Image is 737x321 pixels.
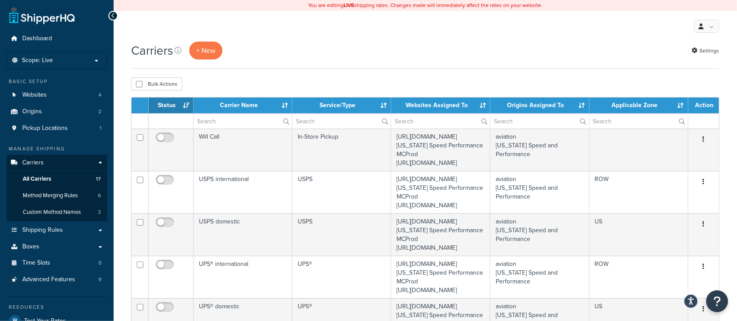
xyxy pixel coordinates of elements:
span: Carriers [22,159,44,167]
th: Websites Assigned To: activate to sort column ascending [391,98,490,113]
span: Custom Method Names [23,209,81,216]
td: aviation [US_STATE] Speed and Performance [490,171,590,213]
h1: Carriers [131,42,173,59]
td: In-Store Pickup [292,129,391,171]
li: Method Merging Rules [7,188,107,204]
span: Websites [22,91,47,99]
li: All Carriers [7,171,107,187]
div: Basic Setup [7,78,107,85]
li: Websites [7,87,107,103]
a: Websites 4 [7,87,107,103]
a: ShipperHQ Home [9,7,75,24]
td: UPS® international [194,256,292,298]
input: Search [391,114,490,129]
span: 2 [98,108,101,115]
span: 9 [98,276,101,283]
li: Time Slots [7,255,107,271]
td: ROW [590,256,688,298]
a: Settings [692,45,720,57]
span: 3 [98,209,101,216]
a: Pickup Locations 1 [7,120,107,136]
td: [URL][DOMAIN_NAME] [US_STATE] Speed Performance MCProd [URL][DOMAIN_NAME] [391,213,490,256]
a: All Carriers 17 [7,171,107,187]
td: US [590,213,688,256]
span: Dashboard [22,35,52,42]
input: Search [292,114,391,129]
span: Method Merging Rules [23,192,78,199]
td: USPS international [194,171,292,213]
th: Service/Type: activate to sort column ascending [292,98,391,113]
th: Applicable Zone: activate to sort column ascending [590,98,688,113]
input: Search [194,114,292,129]
a: Shipping Rules [7,222,107,238]
td: [URL][DOMAIN_NAME] [US_STATE] Speed Performance MCProd [URL][DOMAIN_NAME] [391,129,490,171]
div: Resources [7,304,107,311]
button: Bulk Actions [131,77,182,91]
td: USPS [292,171,391,213]
li: Custom Method Names [7,204,107,220]
button: + New [189,42,222,59]
li: Advanced Features [7,272,107,288]
b: LIVE [344,1,354,9]
a: Custom Method Names 3 [7,204,107,220]
th: Status: activate to sort column descending [149,98,194,113]
input: Search [590,114,688,129]
a: Advanced Features 9 [7,272,107,288]
td: USPS domestic [194,213,292,256]
span: 17 [96,175,101,183]
span: Shipping Rules [22,227,63,234]
td: aviation [US_STATE] Speed and Performance [490,129,590,171]
th: Origins Assigned To: activate to sort column ascending [490,98,590,113]
td: ROW [590,171,688,213]
td: aviation [US_STATE] Speed and Performance [490,256,590,298]
a: Carriers [7,155,107,171]
td: [URL][DOMAIN_NAME] [US_STATE] Speed Performance MCProd [URL][DOMAIN_NAME] [391,256,490,298]
a: Origins 2 [7,104,107,120]
a: Method Merging Rules 6 [7,188,107,204]
span: Time Slots [22,259,50,267]
li: Origins [7,104,107,120]
span: Boxes [22,243,39,251]
span: 6 [98,192,101,199]
li: Pickup Locations [7,120,107,136]
span: 1 [100,125,101,132]
th: Carrier Name: activate to sort column ascending [194,98,292,113]
span: Advanced Features [22,276,75,283]
span: Scope: Live [22,57,53,64]
span: Origins [22,108,42,115]
td: UPS® [292,256,391,298]
td: aviation [US_STATE] Speed and Performance [490,213,590,256]
div: Manage Shipping [7,145,107,153]
span: 0 [98,259,101,267]
a: Dashboard [7,31,107,47]
td: USPS [292,213,391,256]
li: Carriers [7,155,107,221]
span: Pickup Locations [22,125,68,132]
input: Search [490,114,589,129]
th: Action [688,98,719,113]
td: Will Call [194,129,292,171]
a: Time Slots 0 [7,255,107,271]
a: Boxes [7,239,107,255]
span: All Carriers [23,175,51,183]
button: Open Resource Center [706,290,728,312]
td: [URL][DOMAIN_NAME] [US_STATE] Speed Performance MCProd [URL][DOMAIN_NAME] [391,171,490,213]
span: 4 [98,91,101,99]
